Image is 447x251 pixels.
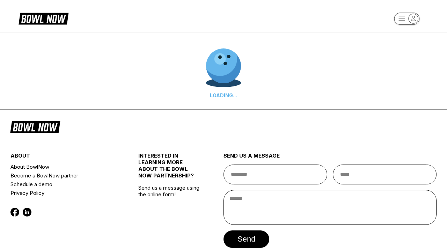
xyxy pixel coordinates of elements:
[223,230,269,248] button: send
[138,152,202,184] div: INTERESTED IN LEARNING MORE ABOUT THE BOWL NOW PARTNERSHIP?
[10,180,117,189] a: Schedule a demo
[223,152,437,165] div: send us a message
[10,171,117,180] a: Become a BowlNow partner
[10,189,117,197] a: Privacy Policy
[206,92,241,98] div: LOADING...
[10,152,117,162] div: about
[10,162,117,171] a: About BowlNow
